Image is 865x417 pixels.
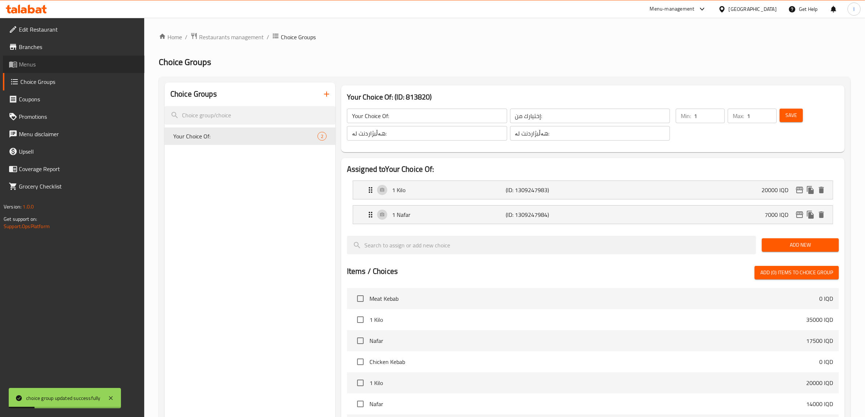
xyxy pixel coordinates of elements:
[19,25,139,34] span: Edit Restaurant
[506,186,582,194] p: (ID: 1309247983)
[165,106,335,125] input: search
[3,38,145,56] a: Branches
[170,89,217,100] h2: Choice Groups
[819,357,833,366] p: 0 IQD
[4,202,21,211] span: Version:
[755,266,839,279] button: Add (0) items to choice group
[347,236,756,254] input: search
[3,178,145,195] a: Grocery Checklist
[19,147,139,156] span: Upsell
[347,164,839,175] h2: Assigned to Your Choice Of:
[780,109,803,122] button: Save
[318,133,326,140] span: 2
[19,95,139,104] span: Coupons
[3,160,145,178] a: Coverage Report
[794,185,805,195] button: edit
[353,312,368,327] span: Select choice
[353,206,833,224] div: Expand
[19,112,139,121] span: Promotions
[369,357,819,366] span: Chicken Kebab
[20,77,139,86] span: Choice Groups
[369,315,806,324] span: 1 Kilo
[4,222,50,231] a: Support.OpsPlatform
[26,394,101,402] div: choice group updated successfully
[159,33,182,41] a: Home
[768,240,833,250] span: Add New
[392,186,506,194] p: 1 Kilo
[4,214,37,224] span: Get support on:
[816,209,827,220] button: delete
[159,54,211,70] span: Choice Groups
[650,5,695,13] div: Menu-management
[19,165,139,173] span: Coverage Report
[733,112,744,120] p: Max:
[805,209,816,220] button: duplicate
[3,125,145,143] a: Menu disclaimer
[353,181,833,199] div: Expand
[806,336,833,345] p: 17500 IQD
[347,202,839,227] li: Expand
[19,182,139,191] span: Grocery Checklist
[173,132,318,141] span: Your Choice Of:
[159,32,850,42] nav: breadcrumb
[353,375,368,390] span: Select choice
[353,396,368,412] span: Select choice
[3,108,145,125] a: Promotions
[353,291,368,306] span: Select choice
[19,42,139,51] span: Branches
[19,130,139,138] span: Menu disclaimer
[3,143,145,160] a: Upsell
[681,112,691,120] p: Min:
[347,178,839,202] li: Expand
[23,202,34,211] span: 1.0.0
[794,209,805,220] button: edit
[761,186,794,194] p: 20000 IQD
[281,33,316,41] span: Choice Groups
[392,210,506,219] p: 1 Nafar
[369,378,806,387] span: 1 Kilo
[369,294,819,303] span: Meat Kebab
[190,32,264,42] a: Restaurants management
[806,315,833,324] p: 35000 IQD
[819,294,833,303] p: 0 IQD
[785,111,797,120] span: Save
[729,5,777,13] div: [GEOGRAPHIC_DATA]
[3,73,145,90] a: Choice Groups
[165,127,335,145] div: Your Choice Of:2
[353,333,368,348] span: Select choice
[3,56,145,73] a: Menus
[816,185,827,195] button: delete
[347,91,839,103] h3: Your Choice Of: (ID: 813820)
[805,185,816,195] button: duplicate
[760,268,833,277] span: Add (0) items to choice group
[347,266,398,277] h2: Items / Choices
[762,238,839,252] button: Add New
[806,400,833,408] p: 14000 IQD
[199,33,264,41] span: Restaurants management
[267,33,269,41] li: /
[369,336,806,345] span: Nafar
[506,210,582,219] p: (ID: 1309247984)
[353,354,368,369] span: Select choice
[19,60,139,69] span: Menus
[318,132,327,141] div: Choices
[369,400,806,408] span: Nafar
[806,378,833,387] p: 20000 IQD
[765,210,794,219] p: 7000 IQD
[3,90,145,108] a: Coupons
[185,33,187,41] li: /
[3,21,145,38] a: Edit Restaurant
[853,5,854,13] span: l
